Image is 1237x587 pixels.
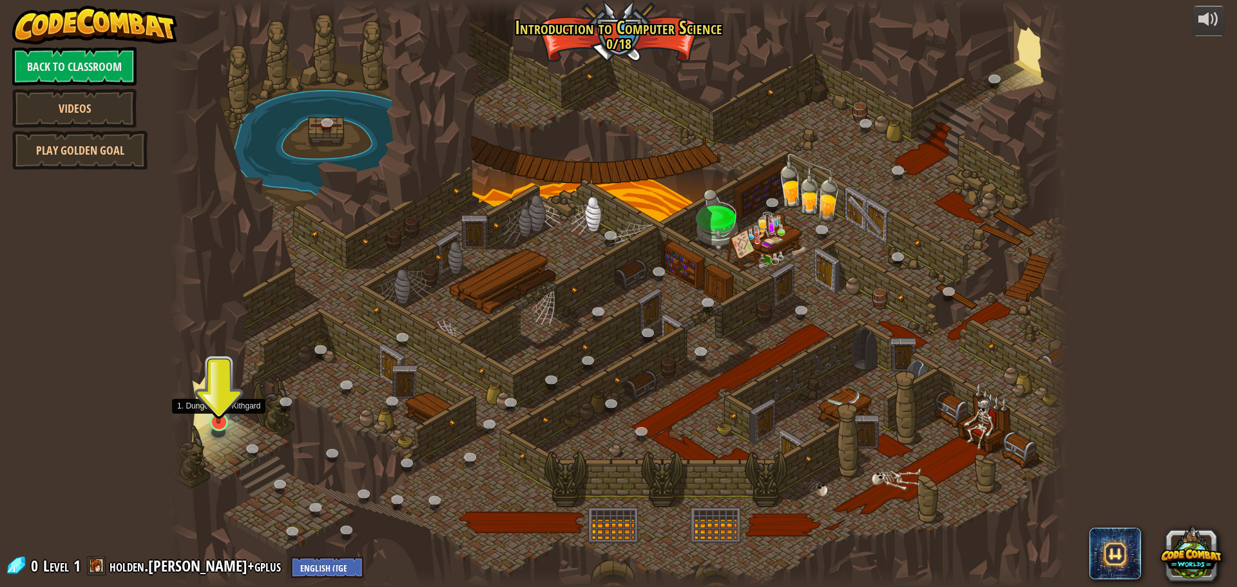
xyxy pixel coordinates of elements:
span: 0 [31,555,42,576]
a: holden.[PERSON_NAME]+gplus [110,555,285,576]
span: Level [43,555,69,577]
img: level-banner-unstarted.png [207,369,231,423]
span: 1 [73,555,81,576]
a: Back to Classroom [12,47,137,86]
button: Adjust volume [1193,6,1225,36]
img: CodeCombat - Learn how to code by playing a game [12,6,177,44]
a: Play Golden Goal [12,131,148,169]
a: Videos [12,89,137,128]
